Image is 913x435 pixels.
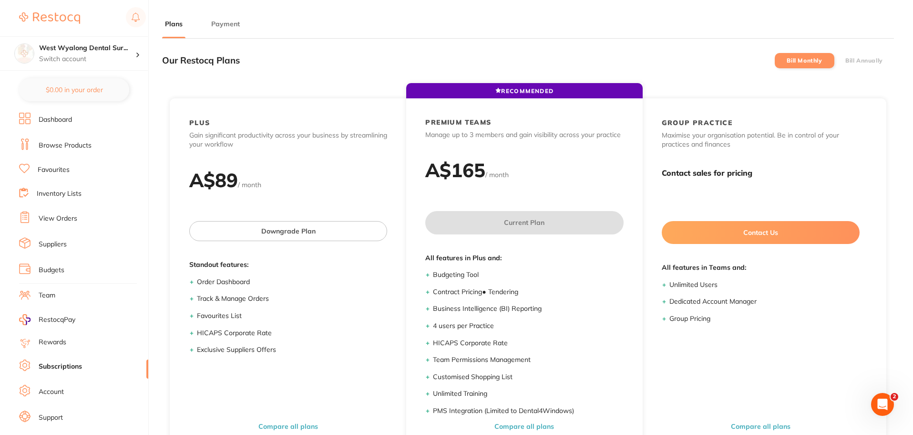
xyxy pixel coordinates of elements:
[19,314,75,325] a: RestocqPay
[39,413,63,423] a: Support
[495,87,554,95] span: RECOMMENDED
[787,57,822,64] label: Bill Monthly
[425,211,623,234] button: Current Plan
[39,240,67,249] a: Suppliers
[662,118,733,127] h2: GROUP PRACTICE
[433,270,623,280] li: Budgeting Tool
[208,20,243,29] button: Payment
[433,304,623,314] li: Business Intelligence (BI) Reporting
[662,169,860,178] h3: Contact sales for pricing
[433,389,623,399] li: Unlimited Training
[39,141,92,150] a: Browse Products
[662,263,860,273] span: All features in Teams and:
[197,345,387,355] li: Exclusive Suppliers Offers
[197,277,387,287] li: Order Dashboard
[189,168,238,192] h2: A$ 89
[197,329,387,338] li: HICAPS Corporate Rate
[256,422,321,431] button: Compare all plans
[39,291,55,300] a: Team
[38,165,70,175] a: Favourites
[39,54,135,64] p: Switch account
[492,422,557,431] button: Compare all plans
[15,44,34,63] img: West Wyalong Dental Surgery (DentalTown 4)
[669,280,860,290] li: Unlimited Users
[189,131,387,149] p: Gain significant productivity across your business by streamlining your workflow
[197,294,387,304] li: Track & Manage Orders
[39,338,66,347] a: Rewards
[425,254,623,263] span: All features in Plus and:
[662,221,860,244] button: Contact Us
[433,321,623,331] li: 4 users per Practice
[19,314,31,325] img: RestocqPay
[662,131,860,149] p: Maximise your organisation potential. Be in control of your practices and finances
[39,265,64,275] a: Budgets
[162,55,240,66] h3: Our Restocq Plans
[433,287,623,297] li: Contract Pricing ● Tendering
[189,118,210,127] h2: PLUS
[845,57,883,64] label: Bill Annually
[433,372,623,382] li: Customised Shopping List
[425,158,485,182] h2: A$ 165
[425,130,623,140] p: Manage up to 3 members and gain visibility across your practice
[433,339,623,348] li: HICAPS Corporate Rate
[728,422,793,431] button: Compare all plans
[37,189,82,199] a: Inventory Lists
[433,355,623,365] li: Team Permissions Management
[238,180,261,189] span: / month
[39,115,72,125] a: Dashboard
[197,311,387,321] li: Favourites List
[669,297,860,307] li: Dedicated Account Manager
[39,387,64,397] a: Account
[39,315,75,325] span: RestocqPay
[871,393,894,416] iframe: Intercom live chat
[19,12,80,24] img: Restocq Logo
[39,214,77,223] a: View Orders
[19,78,129,101] button: $0.00 in your order
[189,260,387,270] span: Standout features:
[162,20,185,29] button: Plans
[39,43,135,53] h4: West Wyalong Dental Surgery (DentalTown 4)
[19,7,80,29] a: Restocq Logo
[669,314,860,324] li: Group Pricing
[485,170,509,179] span: / month
[425,118,491,127] h2: PREMIUM TEAMS
[189,221,387,241] button: Downgrade Plan
[433,406,623,416] li: PMS Integration (Limited to Dental4Windows)
[39,362,82,371] a: Subscriptions
[891,393,898,401] span: 2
